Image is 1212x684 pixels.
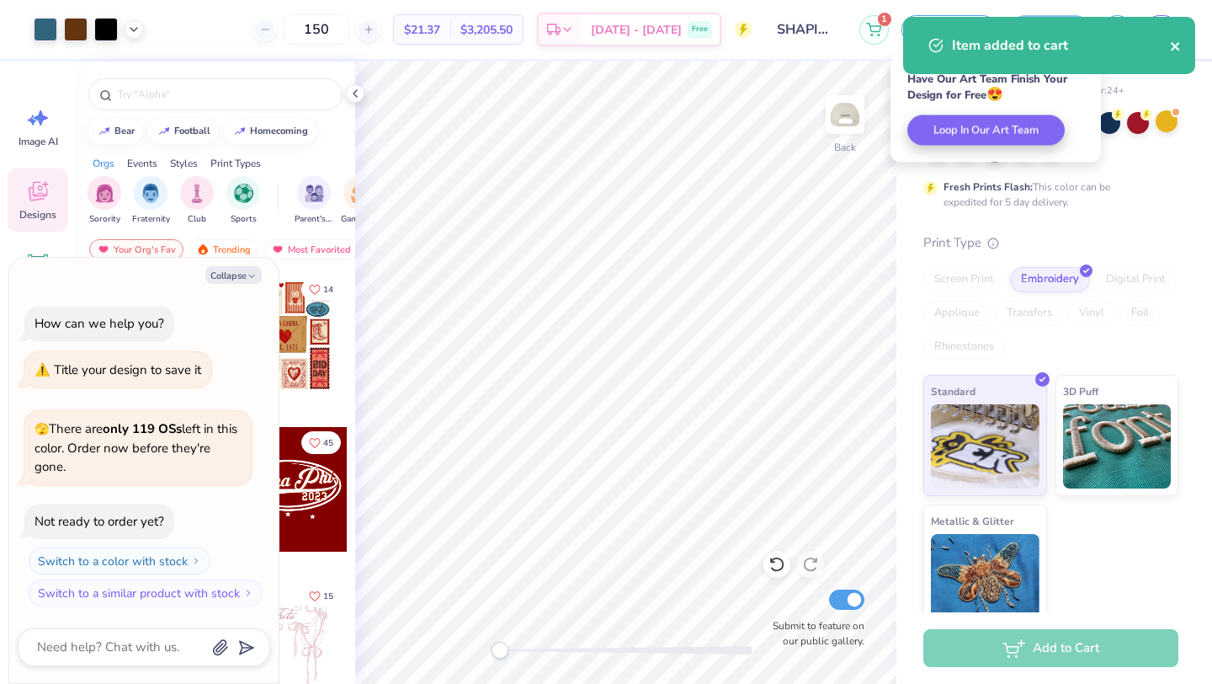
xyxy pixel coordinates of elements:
span: There are left in this color. Order now before they're gone. [35,420,237,475]
img: Switch to a color with stock [191,556,201,566]
div: Item added to cart [952,35,1170,56]
img: Sports Image [234,184,253,203]
button: Like [301,431,341,454]
img: trend_line.gif [157,126,171,136]
span: Image AI [19,135,58,148]
div: filter for Fraternity [132,176,170,226]
span: $3,205.50 [460,21,513,39]
div: This color can be expedited for 5 day delivery. [944,179,1151,210]
div: Back [834,140,856,155]
span: Free [692,24,708,35]
span: 😍 [986,85,1003,104]
img: Club Image [188,184,206,203]
button: Loop In Our Art Team [907,115,1065,146]
span: 3D Puff [1063,382,1098,400]
img: trend_line.gif [98,126,111,136]
button: filter button [226,176,260,226]
div: Rhinestones [923,334,1005,360]
img: Standard [931,404,1039,489]
div: Digital Print [1095,267,1177,292]
img: Game Day Image [351,184,370,203]
div: football [174,126,210,136]
button: bear [88,119,142,144]
button: close [1170,35,1182,56]
label: Submit to feature on our public gallery. [763,618,864,649]
div: Vinyl [1068,301,1115,326]
button: filter button [132,176,170,226]
span: Fraternity [132,213,170,226]
input: – – [284,14,349,45]
div: Applique [923,301,991,326]
button: homecoming [224,119,316,144]
div: filter for Parent's Weekend [295,176,333,226]
img: trend_line.gif [233,126,247,136]
img: Back [828,98,862,131]
div: filter for Game Day [341,176,380,226]
div: Foil [1120,301,1160,326]
button: Switch to a similar product with stock [29,580,263,607]
input: Untitled Design [764,13,847,46]
div: Your Org's Fav [89,239,183,259]
button: filter button [180,176,214,226]
span: 15 [323,592,333,601]
span: Sorority [89,213,120,226]
div: How can we help you? [35,315,164,332]
img: most_fav.gif [97,243,110,255]
div: Trending [189,239,258,259]
span: Game Day [341,213,380,226]
button: Like [301,585,341,607]
div: Title your design to save it [54,361,201,378]
span: 🫣 [35,421,49,437]
span: [DATE] - [DATE] [591,21,682,39]
div: Styles [170,156,198,171]
div: Most Favorited [263,239,359,259]
img: Sorority Image [95,184,114,203]
div: Accessibility label [492,642,508,659]
button: Like [301,278,341,301]
img: Fraternity Image [141,184,160,203]
img: Parent's Weekend Image [305,184,324,203]
div: filter for Sports [226,176,260,226]
div: bear [114,126,135,136]
span: 14 [323,286,333,294]
span: 1 [878,13,891,26]
span: $21.37 [404,21,440,39]
div: homecoming [250,126,308,136]
div: Transfers [996,301,1063,326]
button: 1 [859,15,889,45]
span: Standard [931,382,975,400]
div: filter for Sorority [88,176,121,226]
span: Parent's Weekend [295,213,333,226]
button: football [148,119,218,144]
img: trending.gif [196,243,210,255]
button: filter button [341,176,380,226]
div: Events [127,156,157,171]
button: filter button [295,176,333,226]
button: Collapse [205,266,262,284]
span: Sports [231,213,257,226]
strong: Fresh Prints Flash: [944,180,1033,194]
span: Club [188,213,206,226]
div: filter for Club [180,176,214,226]
img: 3D Puff [1063,404,1172,489]
button: filter button [88,176,121,226]
div: Screen Print [923,267,1005,292]
div: Print Type [923,233,1178,253]
strong: only 119 OSs [103,420,182,437]
img: Switch to a similar product with stock [243,588,253,598]
img: Metallic & Glitter [931,534,1039,618]
button: Switch to a color with stock [29,548,210,574]
div: Embroidery [1010,267,1090,292]
img: most_fav.gif [271,243,284,255]
input: Try "Alpha" [116,86,332,103]
div: Print Types [210,156,261,171]
span: 45 [323,439,333,447]
span: Metallic & Glitter [931,512,1014,530]
div: Not ready to order yet? [35,513,164,530]
span: Designs [19,208,56,222]
div: Orgs [93,156,114,171]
